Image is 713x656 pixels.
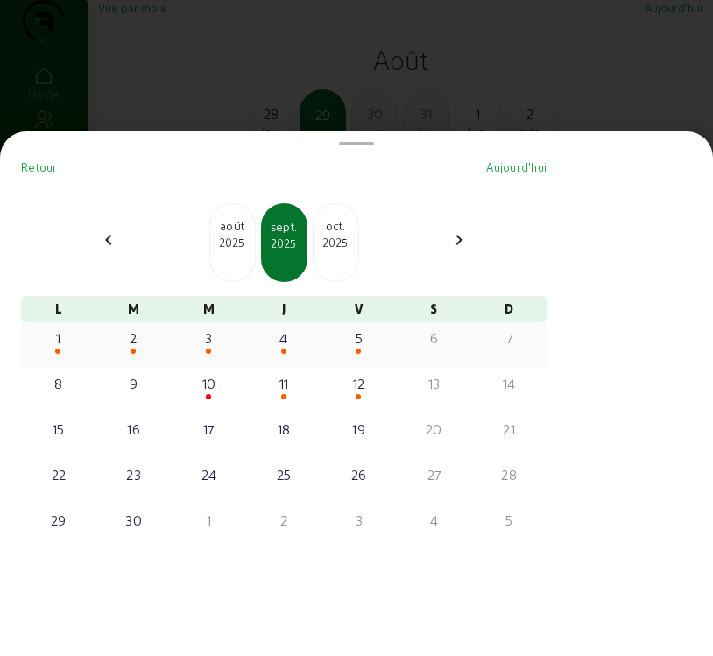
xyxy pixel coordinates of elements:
[328,510,390,531] div: 3
[103,510,165,531] div: 30
[178,510,239,531] div: 1
[253,419,314,440] div: 18
[478,510,540,531] div: 5
[321,296,397,322] div: V
[478,419,540,440] div: 21
[404,510,465,531] div: 4
[178,373,239,394] div: 10
[328,464,390,485] div: 26
[178,419,239,440] div: 17
[478,373,540,394] div: 14
[263,236,306,251] div: 2025
[96,296,172,322] div: M
[314,217,358,235] div: oct.
[314,235,358,250] div: 2025
[404,464,465,485] div: 27
[210,217,255,235] div: août
[178,328,239,349] div: 3
[28,373,89,394] div: 8
[253,328,314,349] div: 4
[210,235,255,250] div: 2025
[253,373,314,394] div: 11
[328,328,390,349] div: 5
[28,510,89,531] div: 29
[103,373,165,394] div: 9
[103,419,165,440] div: 16
[478,328,540,349] div: 7
[171,296,246,322] div: M
[28,328,89,349] div: 1
[471,296,547,322] div: D
[21,296,96,322] div: L
[253,510,314,531] div: 2
[103,328,165,349] div: 2
[404,373,465,394] div: 13
[397,296,472,322] div: S
[253,464,314,485] div: 25
[328,419,390,440] div: 19
[486,160,547,173] span: Aujourd'hui
[404,328,465,349] div: 6
[28,419,89,440] div: 15
[263,218,306,236] div: sept.
[21,160,58,173] span: Retour
[404,419,465,440] div: 20
[98,229,119,250] mat-icon: chevron_left
[478,464,540,485] div: 28
[103,464,165,485] div: 23
[28,464,89,485] div: 22
[246,296,321,322] div: J
[178,464,239,485] div: 24
[328,373,390,394] div: 12
[448,229,469,250] mat-icon: chevron_right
